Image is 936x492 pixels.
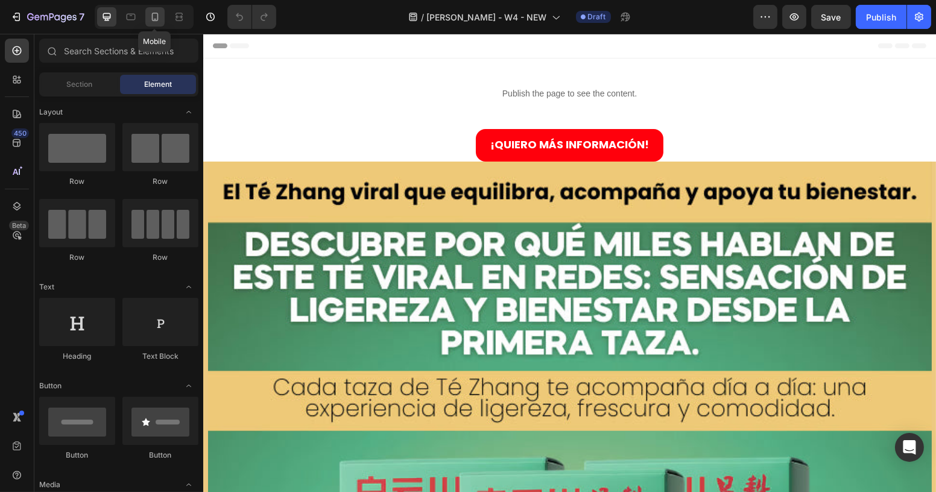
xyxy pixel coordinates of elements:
div: Beta [9,221,29,230]
span: Toggle open [179,277,198,297]
strong: ¡QUIERO MÁS INFORMACIÓN! [287,103,446,118]
div: Row [122,252,198,263]
button: 7 [5,5,90,29]
div: Heading [39,351,115,362]
span: Section [67,79,93,90]
div: Text Block [122,351,198,362]
span: Save [821,12,841,22]
span: Button [39,380,62,391]
span: / [422,11,425,24]
span: Layout [39,107,63,118]
p: 7 [79,10,84,24]
span: Toggle open [179,102,198,122]
div: Publish [866,11,896,24]
span: [PERSON_NAME] - W4 - NEW [427,11,547,24]
button: Publish [856,5,906,29]
a: ¡QUIERO MÁS INFORMACIÓN! [273,95,460,128]
span: Element [144,79,172,90]
span: Text [39,282,54,292]
div: Undo/Redo [227,5,276,29]
span: Toggle open [179,376,198,396]
div: Row [122,176,198,187]
button: Save [811,5,851,29]
div: Open Intercom Messenger [895,433,924,462]
div: Button [39,450,115,461]
div: 450 [11,128,29,138]
div: Row [39,176,115,187]
span: Draft [588,11,606,22]
div: Button [122,450,198,461]
span: Media [39,479,60,490]
iframe: Design area [203,34,936,492]
div: Row [39,252,115,263]
input: Search Sections & Elements [39,39,198,63]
